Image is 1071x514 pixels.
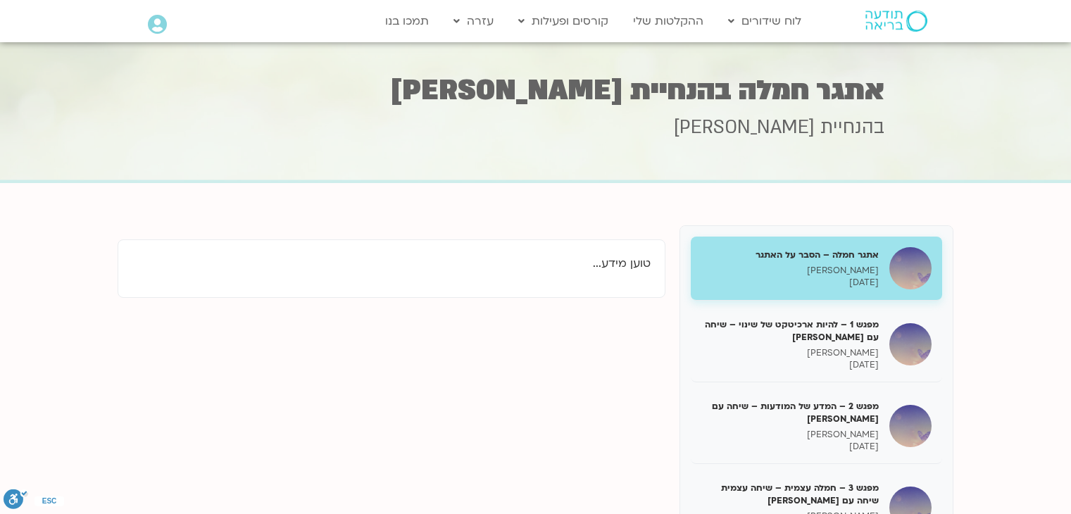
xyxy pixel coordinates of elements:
span: בהנחיית [820,115,884,140]
p: [DATE] [701,441,879,453]
p: טוען מידע... [132,254,651,273]
h5: אתגר חמלה – הסבר על האתגר [701,249,879,261]
h5: מפגש 2 – המדע של המודעות – שיחה עם [PERSON_NAME] [701,400,879,425]
a: עזרה [446,8,501,35]
p: [PERSON_NAME] [701,347,879,359]
a: ההקלטות שלי [626,8,710,35]
h5: מפגש 3 – חמלה עצמית – שיחה עצמית שיחה עם [PERSON_NAME] [701,482,879,507]
p: [DATE] [701,277,879,289]
img: תודעה בריאה [865,11,927,32]
p: [DATE] [701,359,879,371]
a: קורסים ופעילות [511,8,615,35]
a: לוח שידורים [721,8,808,35]
p: [PERSON_NAME] [701,265,879,277]
img: מפגש 1 – להיות ארכיטקט של שינוי – שיחה עם מריה שרייבר [889,323,932,365]
a: תמכו בנו [378,8,436,35]
p: [PERSON_NAME] [701,429,879,441]
img: אתגר חמלה – הסבר על האתגר [889,247,932,289]
img: מפגש 2 – המדע של המודעות – שיחה עם דן סיגל [889,405,932,447]
h1: אתגר חמלה בהנחיית [PERSON_NAME] [187,77,884,104]
span: [PERSON_NAME] [674,115,815,140]
h5: מפגש 1 – להיות ארכיטקט של שינוי – שיחה עם [PERSON_NAME] [701,318,879,344]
